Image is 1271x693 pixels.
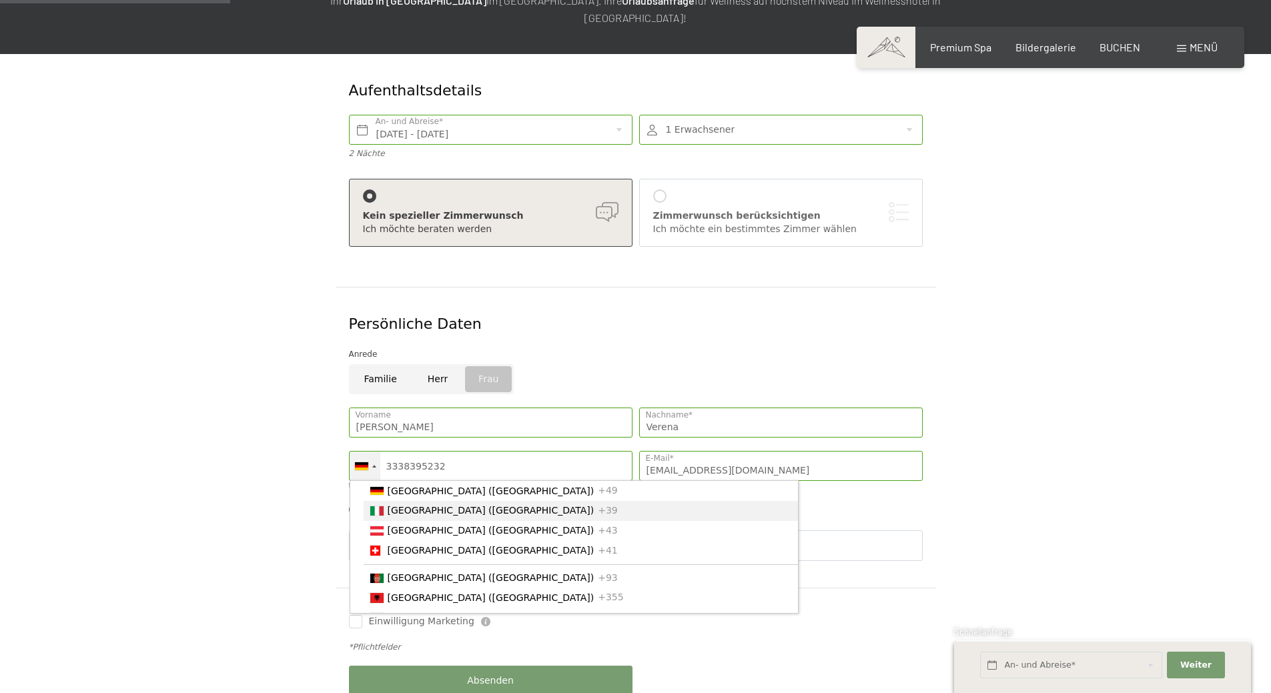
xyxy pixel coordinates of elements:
[388,592,594,603] span: [GEOGRAPHIC_DATA] ([GEOGRAPHIC_DATA])
[598,612,623,622] span: +213
[1167,652,1224,679] button: Weiter
[1100,41,1140,53] a: BUCHEN
[349,348,923,361] div: Anrede
[653,223,909,236] div: Ich möchte ein bestimmtes Zimmer wählen
[349,81,826,101] div: Aufenthaltsdetails
[954,626,1012,637] span: Schnellanfrage
[369,615,474,628] span: Einwilligung Marketing
[598,486,618,496] span: +49
[349,314,923,335] div: Persönliche Daten
[388,525,594,536] span: [GEOGRAPHIC_DATA] ([GEOGRAPHIC_DATA])
[1015,41,1076,53] a: Bildergalerie
[598,572,618,583] span: +93
[349,642,923,653] div: *Pflichtfelder
[349,451,632,481] input: 01512 3456789
[363,209,618,223] div: Kein spezieller Zimmerwunsch
[350,452,380,480] div: Germany (Deutschland): +49
[598,545,618,556] span: +41
[1180,659,1212,671] span: Weiter
[930,41,991,53] a: Premium Spa
[363,223,618,236] div: Ich möchte beraten werden
[388,545,594,556] span: [GEOGRAPHIC_DATA] ([GEOGRAPHIC_DATA])
[653,209,909,223] div: Zimmerwunsch berücksichtigen
[388,486,594,496] span: [GEOGRAPHIC_DATA] ([GEOGRAPHIC_DATA])
[1190,41,1218,53] span: Menü
[349,482,415,489] label: für evtl. Rückfragen
[350,480,799,614] ul: List of countries
[467,674,514,688] span: Absenden
[388,612,594,622] span: [GEOGRAPHIC_DATA] (‫[GEOGRAPHIC_DATA]‬‎)
[388,572,594,583] span: [GEOGRAPHIC_DATA] (‫[GEOGRAPHIC_DATA]‬‎)
[349,148,632,159] div: 2 Nächte
[598,525,618,536] span: +43
[598,505,618,516] span: +39
[388,505,594,516] span: [GEOGRAPHIC_DATA] ([GEOGRAPHIC_DATA])
[598,592,623,603] span: +355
